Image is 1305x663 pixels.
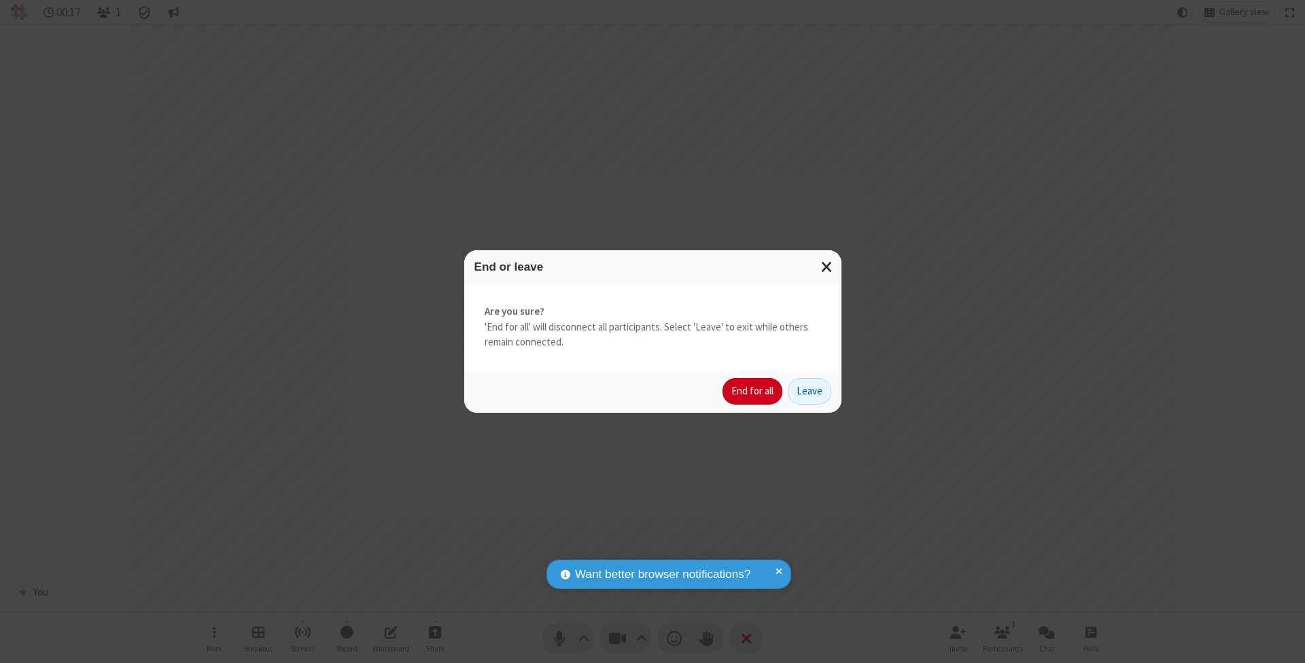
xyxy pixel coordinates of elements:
[485,304,821,320] strong: Are you sure?
[464,284,841,371] div: 'End for all' will disconnect all participants. Select 'Leave' to exit while others remain connec...
[575,566,750,583] span: Want better browser notifications?
[723,378,782,405] button: End for all
[474,260,831,273] h3: End or leave
[813,250,841,284] button: Close modal
[788,378,831,405] button: Leave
